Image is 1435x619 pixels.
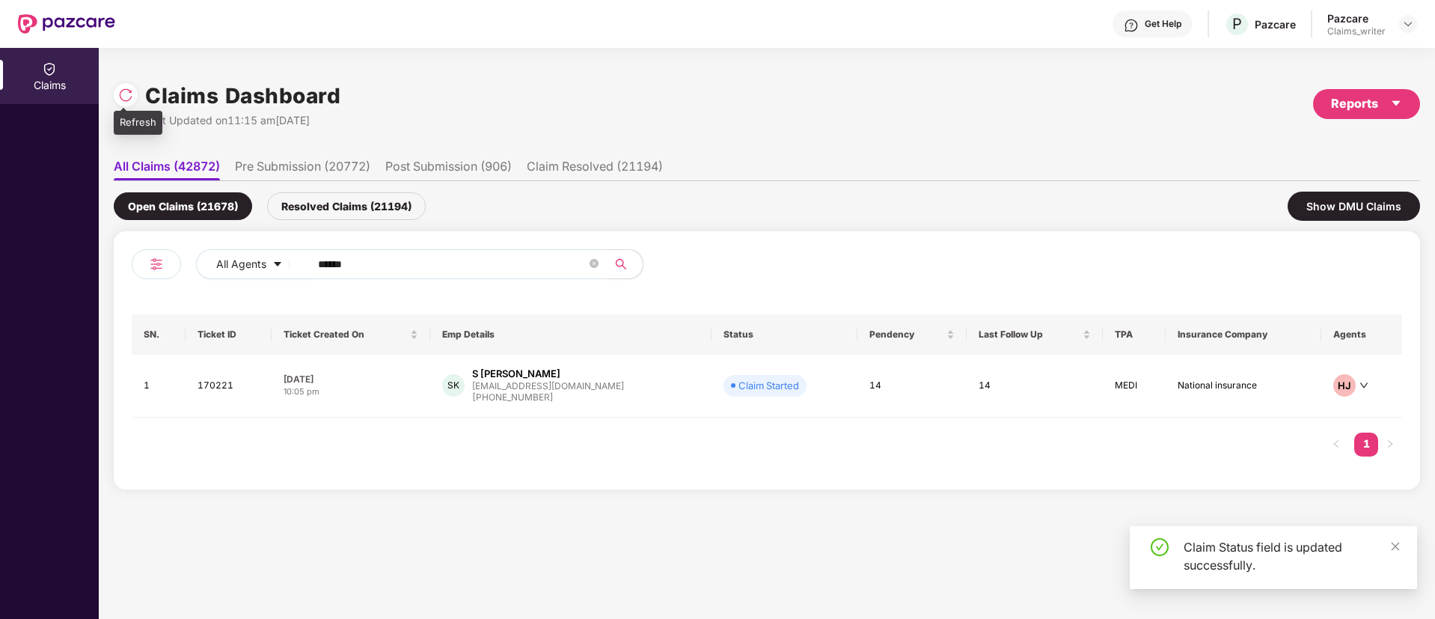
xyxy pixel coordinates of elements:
[132,314,186,355] th: SN.
[114,192,252,220] div: Open Claims (21678)
[472,367,560,381] div: S [PERSON_NAME]
[1359,381,1368,390] span: down
[114,111,162,135] div: Refresh
[857,355,967,418] td: 14
[186,355,272,418] td: 170221
[1390,541,1401,552] span: close
[979,329,1080,341] span: Last Follow Up
[145,112,340,129] div: Last Updated on 11:15 am[DATE]
[1184,538,1399,574] div: Claim Status field is updated successfully.
[1390,97,1402,109] span: caret-down
[857,314,967,355] th: Pendency
[1354,433,1378,457] li: 1
[1378,433,1402,457] li: Next Page
[147,255,165,273] img: svg+xml;base64,PHN2ZyB4bWxucz0iaHR0cDovL3d3dy53My5vcmcvMjAwMC9zdmciIHdpZHRoPSIyNCIgaGVpZ2h0PSIyNC...
[1402,18,1414,30] img: svg+xml;base64,PHN2ZyBpZD0iRHJvcGRvd24tMzJ4MzIiIHhtbG5zPSJodHRwOi8vd3d3LnczLm9yZy8yMDAwL3N2ZyIgd2...
[712,314,857,355] th: Status
[1354,433,1378,455] a: 1
[738,378,799,393] div: Claim Started
[272,314,430,355] th: Ticket Created On
[385,159,512,180] li: Post Submission (906)
[1103,355,1166,418] td: MEDI
[967,355,1103,418] td: 14
[196,249,315,279] button: All Agentscaret-down
[590,257,599,272] span: close-circle
[590,259,599,268] span: close-circle
[1331,94,1402,113] div: Reports
[1332,439,1341,448] span: left
[18,14,115,34] img: New Pazcare Logo
[284,329,407,341] span: Ticket Created On
[1378,433,1402,457] button: right
[1386,439,1395,448] span: right
[1327,25,1386,37] div: Claims_writer
[114,159,220,180] li: All Claims (42872)
[284,373,418,385] div: [DATE]
[967,314,1103,355] th: Last Follow Up
[132,355,186,418] td: 1
[430,314,712,355] th: Emp Details
[267,192,426,220] div: Resolved Claims (21194)
[42,61,57,76] img: svg+xml;base64,PHN2ZyBpZD0iQ2xhaW0iIHhtbG5zPSJodHRwOi8vd3d3LnczLm9yZy8yMDAwL3N2ZyIgd2lkdGg9IjIwIi...
[1124,18,1139,33] img: svg+xml;base64,PHN2ZyBpZD0iSGVscC0zMngzMiIgeG1sbnM9Imh0dHA6Ly93d3cudzMub3JnLzIwMDAvc3ZnIiB3aWR0aD...
[472,381,624,391] div: [EMAIL_ADDRESS][DOMAIN_NAME]
[272,259,283,271] span: caret-down
[186,314,272,355] th: Ticket ID
[1232,15,1242,33] span: P
[1327,11,1386,25] div: Pazcare
[1166,355,1321,418] td: National insurance
[1151,538,1169,556] span: check-circle
[1321,314,1402,355] th: Agents
[1324,433,1348,457] button: left
[1324,433,1348,457] li: Previous Page
[869,329,943,341] span: Pendency
[1166,314,1321,355] th: Insurance Company
[118,88,133,103] img: svg+xml;base64,PHN2ZyBpZD0iUmVsb2FkLTMyeDMyIiB4bWxucz0iaHR0cDovL3d3dy53My5vcmcvMjAwMC9zdmciIHdpZH...
[442,374,465,397] div: SK
[1288,192,1420,221] div: Show DMU Claims
[472,391,624,405] div: [PHONE_NUMBER]
[1255,17,1296,31] div: Pazcare
[216,256,266,272] span: All Agents
[1103,314,1166,355] th: TPA
[606,249,643,279] button: search
[1145,18,1181,30] div: Get Help
[527,159,663,180] li: Claim Resolved (21194)
[235,159,370,180] li: Pre Submission (20772)
[284,385,418,398] div: 10:05 pm
[606,258,635,270] span: search
[145,79,340,112] h1: Claims Dashboard
[1333,374,1356,397] div: HJ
